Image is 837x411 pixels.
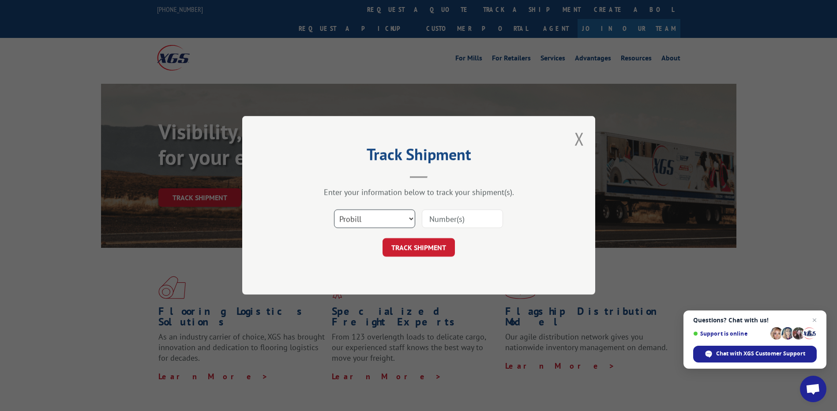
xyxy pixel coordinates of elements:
h2: Track Shipment [286,148,551,165]
span: Questions? Chat with us! [693,317,817,324]
div: Chat with XGS Customer Support [693,346,817,362]
div: Enter your information below to track your shipment(s). [286,187,551,198]
div: Open chat [800,376,826,402]
input: Number(s) [422,210,503,228]
button: Close modal [574,127,584,150]
span: Support is online [693,330,767,337]
span: Chat with XGS Customer Support [716,350,805,358]
button: TRACK SHIPMENT [383,239,455,257]
span: Close chat [809,315,820,325]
